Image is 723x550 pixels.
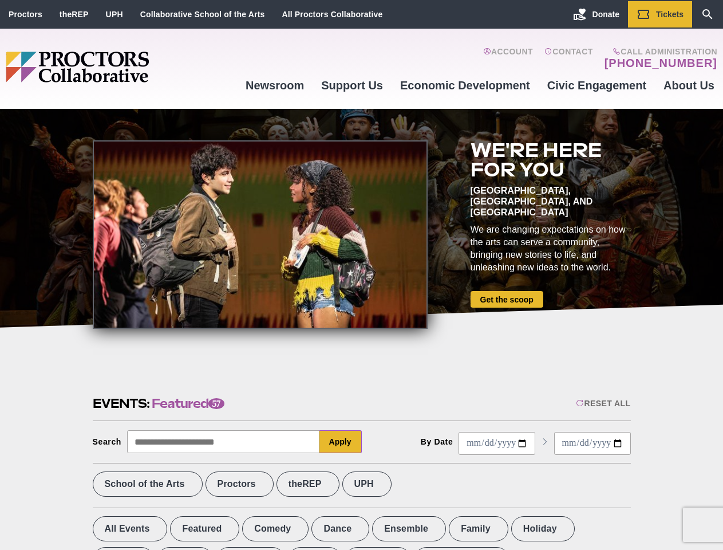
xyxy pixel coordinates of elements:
label: theREP [276,472,339,497]
a: Get the scoop [471,291,543,308]
img: Proctors logo [6,52,237,82]
span: Tickets [656,10,684,19]
a: theREP [60,10,89,19]
a: Account [483,47,533,70]
label: Dance [311,516,369,541]
div: Reset All [576,399,630,408]
label: School of the Arts [93,472,203,497]
a: Civic Engagement [539,70,655,101]
a: Tickets [628,1,692,27]
a: Newsroom [237,70,313,101]
label: Ensemble [372,516,446,541]
a: Support Us [313,70,392,101]
label: Featured [170,516,239,541]
a: [PHONE_NUMBER] [605,56,717,70]
label: Family [449,516,508,541]
label: Holiday [511,516,575,541]
div: Search [93,437,122,446]
h2: We're here for you [471,140,631,179]
a: UPH [106,10,123,19]
a: Economic Development [392,70,539,101]
span: 57 [208,398,224,409]
label: Proctors [206,472,274,497]
a: All Proctors Collaborative [282,10,382,19]
a: Collaborative School of the Arts [140,10,265,19]
div: By Date [421,437,453,446]
a: Donate [564,1,628,27]
span: Donate [592,10,619,19]
h2: Events: [93,395,224,412]
a: Contact [544,47,593,70]
span: Featured [152,395,224,412]
span: Call Administration [601,47,717,56]
a: Proctors [9,10,42,19]
div: We are changing expectations on how the arts can serve a community, bringing new stories to life,... [471,223,631,274]
label: All Events [93,516,168,541]
a: Search [692,1,723,27]
label: Comedy [242,516,309,541]
button: Apply [319,430,362,453]
a: About Us [655,70,723,101]
div: [GEOGRAPHIC_DATA], [GEOGRAPHIC_DATA], and [GEOGRAPHIC_DATA] [471,185,631,218]
label: UPH [342,472,392,497]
